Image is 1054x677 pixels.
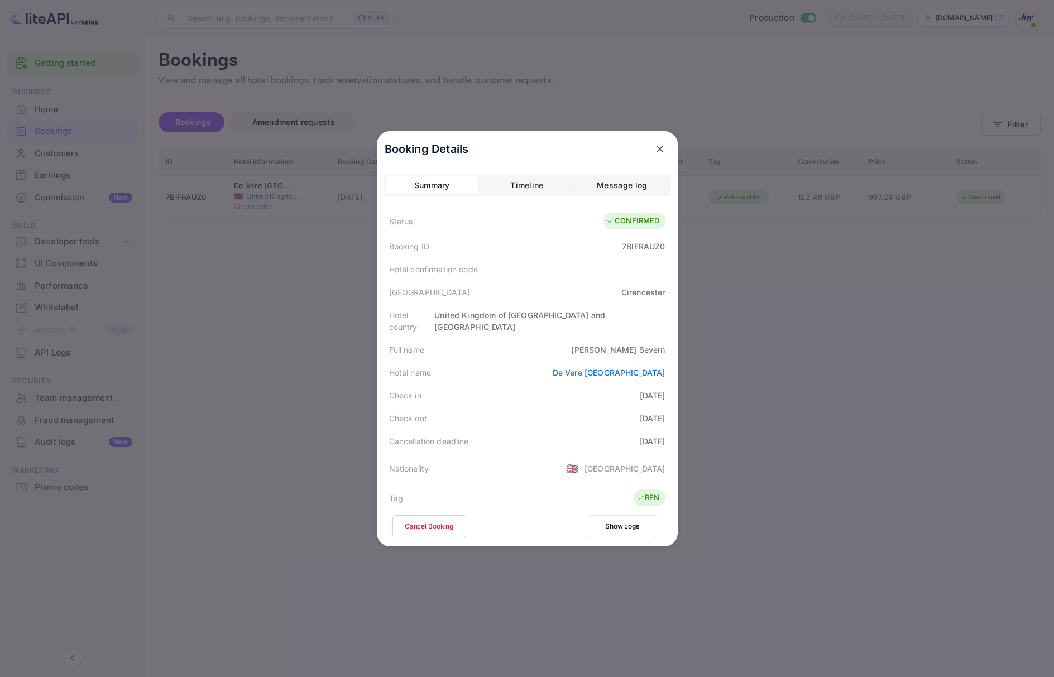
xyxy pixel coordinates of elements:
[606,215,659,227] div: CONFIRMED
[389,412,427,424] div: Check out
[389,263,478,275] div: Hotel confirmation code
[481,176,573,194] button: Timeline
[389,492,403,504] div: Tag
[389,463,429,474] div: Nationality
[414,179,450,192] div: Summary
[510,179,543,192] div: Timeline
[553,368,665,377] a: De Vere [GEOGRAPHIC_DATA]
[636,492,659,503] div: RFN
[640,412,665,424] div: [DATE]
[389,309,435,333] div: Hotel country
[389,215,413,227] div: Status
[389,241,430,252] div: Booking ID
[434,309,665,333] div: United Kingdom of [GEOGRAPHIC_DATA] and [GEOGRAPHIC_DATA]
[392,515,466,537] button: Cancel Booking
[571,344,665,356] div: [PERSON_NAME] Severn
[576,176,668,194] button: Message log
[385,141,469,157] p: Booking Details
[640,435,665,447] div: [DATE]
[386,176,478,194] button: Summary
[389,435,469,447] div: Cancellation deadline
[389,286,471,298] div: [GEOGRAPHIC_DATA]
[389,390,421,401] div: Check in
[650,139,670,159] button: close
[622,241,665,252] div: 7BlFRAUZ0
[566,458,579,478] span: United States
[640,390,665,401] div: [DATE]
[597,179,647,192] div: Message log
[588,515,657,537] button: Show Logs
[389,367,432,378] div: Hotel name
[389,344,424,356] div: Full name
[621,286,665,298] div: Cirencester
[585,463,665,474] div: [GEOGRAPHIC_DATA]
